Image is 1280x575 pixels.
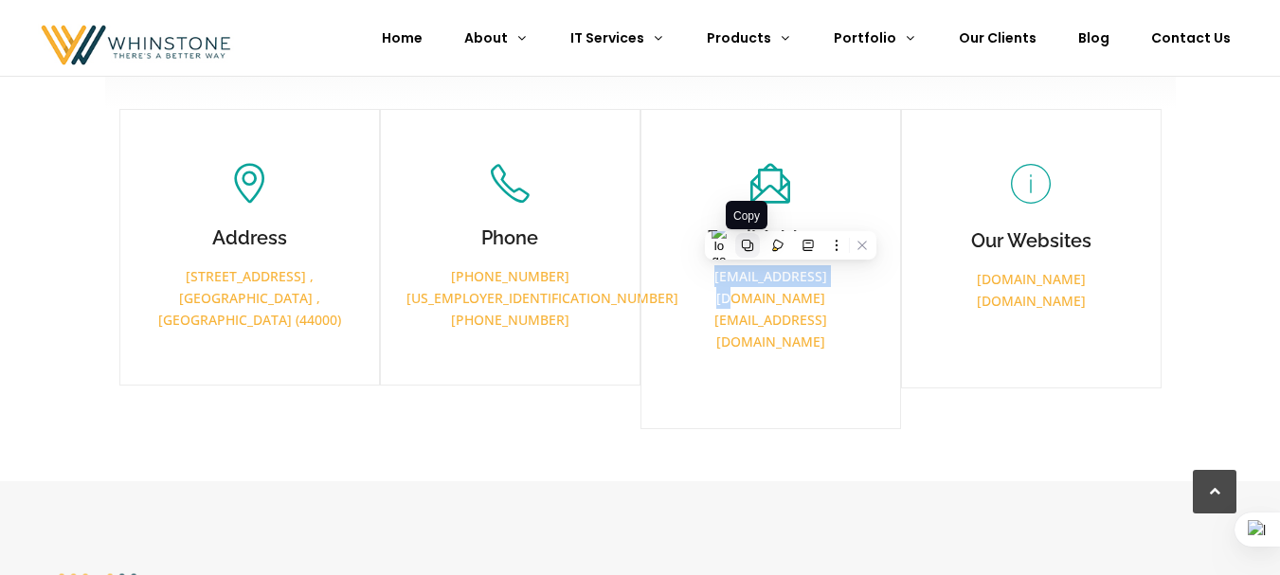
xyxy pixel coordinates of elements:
span: Our Clients [959,28,1037,47]
p: [PHONE_NUMBER] [667,352,874,374]
span: Contact Us [1151,28,1231,47]
a: [PHONE_NUMBER] [451,311,569,329]
span: Phone number [343,157,430,172]
h6: Our websites [928,229,1134,253]
a: [DOMAIN_NAME] [977,292,1086,310]
a: [GEOGRAPHIC_DATA] , [GEOGRAPHIC_DATA] (44000) [158,289,341,329]
h6: Phone [406,226,613,250]
h6: Email address [667,226,874,250]
span: IT Services [570,28,644,47]
h6: Address [146,226,352,250]
span: Home [382,28,423,47]
span: About [464,28,508,47]
a: [DOMAIN_NAME] [977,270,1086,288]
iframe: Chat Widget [939,355,1280,575]
span: Products [707,28,771,47]
p: [PHONE_NUMBER] [928,312,1134,333]
span: Blog [1078,28,1109,47]
a: [EMAIL_ADDRESS][DOMAIN_NAME] [714,311,827,350]
a: [STREET_ADDRESS] , [186,267,314,285]
a: [PHONE_NUMBER][US_EMPLOYER_IDENTIFICATION_NUMBER] [406,267,678,307]
span: Portfolio [834,28,896,47]
a: [EMAIL_ADDRESS][DOMAIN_NAME] [714,267,827,307]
